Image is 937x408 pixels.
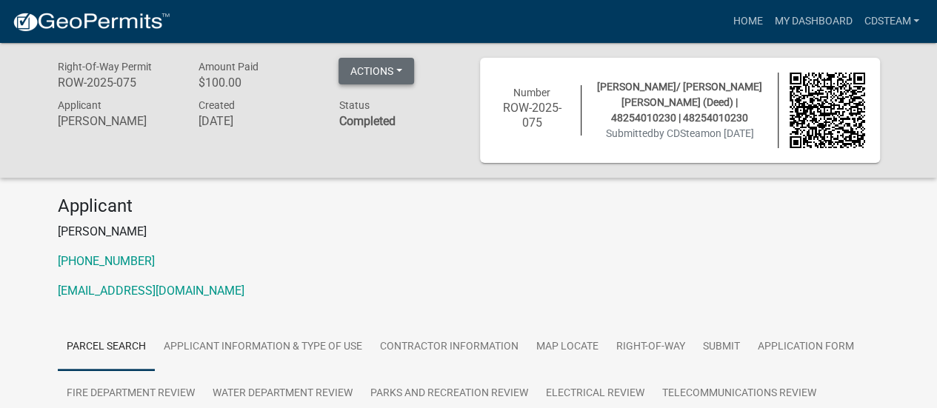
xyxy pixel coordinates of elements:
[58,99,101,111] span: Applicant
[58,61,152,73] span: Right-Of-Way Permit
[694,324,749,371] a: Submit
[339,114,395,128] strong: Completed
[858,7,925,36] a: CDSteam
[198,61,258,73] span: Amount Paid
[653,127,710,139] span: by CDSteam
[607,324,694,371] a: Right-of-Way
[513,87,550,98] span: Number
[58,324,155,371] a: Parcel search
[371,324,527,371] a: Contractor Information
[58,195,880,217] h4: Applicant
[527,324,607,371] a: Map Locate
[768,7,858,36] a: My Dashboard
[198,114,316,128] h6: [DATE]
[606,127,754,139] span: Submitted on [DATE]
[58,284,244,298] a: [EMAIL_ADDRESS][DOMAIN_NAME]
[597,81,762,124] span: [PERSON_NAME]/ [PERSON_NAME] [PERSON_NAME] (Deed) | 48254010230 | 48254010230
[58,76,176,90] h6: ROW-2025-075
[339,58,414,84] button: Actions
[495,101,570,129] h6: ROW-2025-075
[58,223,880,241] p: [PERSON_NAME]
[155,324,371,371] a: Applicant Information & Type of Use
[339,99,369,111] span: Status
[198,99,234,111] span: Created
[749,324,863,371] a: Application Form
[198,76,316,90] h6: $100.00
[58,254,155,268] a: [PHONE_NUMBER]
[727,7,768,36] a: Home
[58,114,176,128] h6: [PERSON_NAME]
[790,73,865,148] img: QR code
